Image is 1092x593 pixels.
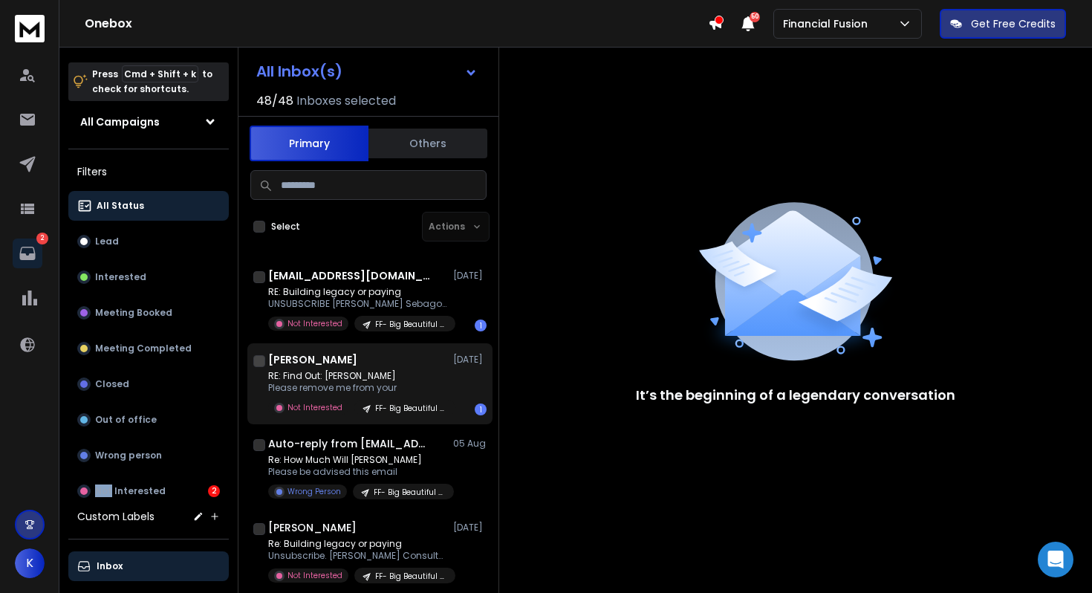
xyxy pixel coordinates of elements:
button: K [15,548,45,578]
p: Financial Fusion [783,16,874,31]
p: Meeting Booked [95,307,172,319]
p: FF- Big Beautiful Bill [375,403,446,414]
h3: Custom Labels [77,509,155,524]
span: Cmd + Shift + k [122,65,198,82]
p: Re: How Much Will [PERSON_NAME] [268,454,446,466]
p: 05 Aug [453,438,487,450]
p: Wrong person [95,450,162,461]
p: Get Free Credits [971,16,1056,31]
h1: All Inbox(s) [256,64,342,79]
p: FF- Big Beautiful Bill [374,487,445,498]
p: [DATE] [453,522,487,534]
button: Meeting Completed [68,334,229,363]
button: Primary [250,126,368,161]
h1: [PERSON_NAME] [268,352,357,367]
p: Unsubscribe. [PERSON_NAME] Consultant Towlift [268,550,446,562]
button: All Status [68,191,229,221]
h3: Filters [68,161,229,182]
img: logo [15,15,45,42]
p: Out of office [95,414,157,426]
button: Not Interested2 [68,476,229,506]
button: All Inbox(s) [244,56,490,86]
span: 48 / 48 [256,92,293,110]
button: Wrong person [68,441,229,470]
p: Wrong Person [287,486,341,497]
button: Get Free Credits [940,9,1066,39]
p: FF- Big Beautiful Bill [375,571,446,582]
p: Please remove me from your [268,382,446,394]
p: Not Interested [95,485,166,497]
p: Inbox [97,560,123,572]
div: Open Intercom Messenger [1038,542,1073,577]
h1: Auto-reply from [EMAIL_ADDRESS][DOMAIN_NAME] [268,436,432,451]
p: Not Interested [287,570,342,581]
a: 2 [13,239,42,268]
p: Not Interested [287,318,342,329]
p: All Status [97,200,144,212]
button: All Campaigns [68,107,229,137]
p: Not Interested [287,402,342,413]
button: Lead [68,227,229,256]
p: Lead [95,236,119,247]
button: Closed [68,369,229,399]
button: Out of office [68,405,229,435]
h1: All Campaigns [80,114,160,129]
button: Meeting Booked [68,298,229,328]
button: Others [368,127,487,160]
p: 2 [36,233,48,244]
button: Interested [68,262,229,292]
p: It’s the beginning of a legendary conversation [636,385,955,406]
p: Press to check for shortcuts. [92,67,212,97]
h3: Inboxes selected [296,92,396,110]
p: Closed [95,378,129,390]
div: 2 [208,485,220,497]
p: FF- Big Beautiful Bill [375,319,446,330]
h1: [PERSON_NAME] [268,520,357,535]
div: 1 [475,320,487,331]
p: Please be advised this email [268,466,446,478]
p: UNSUBSCRIBE [PERSON_NAME] Sebago Brewing [268,298,446,310]
p: RE: Find Out: [PERSON_NAME] [268,370,446,382]
button: Inbox [68,551,229,581]
label: Select [271,221,300,233]
h1: Onebox [85,15,708,33]
span: 50 [750,12,760,22]
p: RE: Building legacy or paying [268,286,446,298]
p: Interested [95,271,146,283]
div: 1 [475,404,487,415]
p: Re: Building legacy or paying [268,538,446,550]
p: Meeting Completed [95,343,192,354]
p: [DATE] [453,270,487,282]
p: [DATE] [453,354,487,366]
h1: [EMAIL_ADDRESS][DOMAIN_NAME] [268,268,432,283]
